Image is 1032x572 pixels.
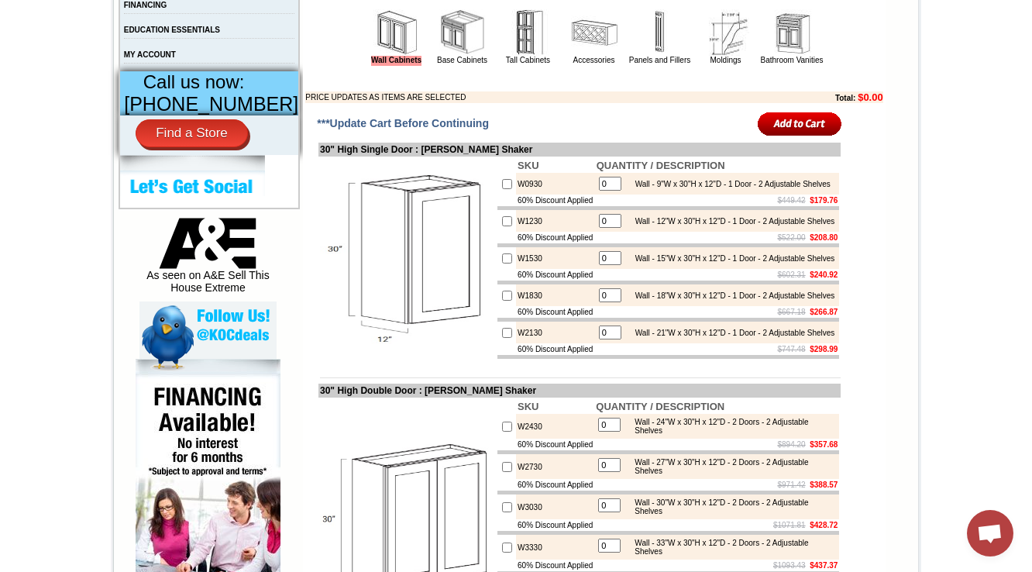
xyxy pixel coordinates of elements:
[597,160,725,171] b: QUANTITY / DESCRIPTION
[810,270,838,279] b: $240.92
[305,91,750,103] td: PRICE UPDATES AS ITEMS ARE SELECTED
[187,43,190,44] img: spacer.gif
[18,2,126,16] a: Price Sheet View in PDF Format
[516,306,595,318] td: 60% Discount Applied
[273,71,313,86] td: Bellmonte Maple
[628,217,835,226] div: Wall - 12"W x 30"H x 12"D - 1 Door - 2 Adjustable Shelves
[769,9,815,56] img: Bathroom Vanities
[835,94,855,102] b: Total:
[778,345,806,353] s: $747.48
[573,56,615,64] a: Accessories
[516,210,595,232] td: W1230
[124,93,298,115] span: [PHONE_NUMBER]
[810,345,838,353] b: $298.99
[229,43,232,44] img: spacer.gif
[124,1,167,9] a: FINANCING
[18,6,126,15] b: Price Sheet View in PDF Format
[271,43,273,44] img: spacer.gif
[516,439,594,450] td: 60% Discount Applied
[703,9,749,56] img: Moldings
[628,329,835,337] div: Wall - 21"W x 30"H x 12"D - 1 Door - 2 Adjustable Shelves
[778,196,806,205] s: $449.42
[516,479,594,491] td: 60% Discount Applied
[627,539,835,556] div: Wall - 33"W x 30"H x 12"D - 2 Doors - 2 Adjustable Shelves
[637,9,683,56] img: Panels and Fillers
[516,173,595,195] td: W0930
[773,521,806,529] s: $1071.81
[516,269,595,281] td: 60% Discount Applied
[778,440,806,449] s: $894.20
[318,384,841,398] td: 30" High Double Door : [PERSON_NAME] Shaker
[516,232,595,243] td: 60% Discount Applied
[91,71,139,88] td: [PERSON_NAME] Yellow Walnut
[810,440,838,449] b: $357.68
[50,71,89,86] td: Alabaster Shaker
[516,247,595,269] td: W1530
[628,180,831,188] div: Wall - 9"W x 30"H x 12"D - 1 Door - 2 Adjustable Shelves
[124,26,220,34] a: EDUCATION ESSENTIALS
[516,343,595,355] td: 60% Discount Applied
[778,308,806,316] s: $667.18
[190,71,229,86] td: Baycreek Gray
[317,117,489,129] span: ***Update Cart Before Continuing
[136,119,248,147] a: Find a Store
[810,196,838,205] b: $179.76
[518,401,538,412] b: SKU
[516,560,594,571] td: 60% Discount Applied
[778,233,806,242] s: $522.00
[516,284,595,306] td: W1830
[47,43,50,44] img: spacer.gif
[505,9,552,56] img: Tall Cabinets
[516,494,594,519] td: W3030
[371,56,421,66] a: Wall Cabinets
[143,71,245,92] span: Call us now:
[758,111,842,136] input: Add to Cart
[518,160,538,171] b: SKU
[858,91,883,103] b: $0.00
[596,401,724,412] b: QUANTITY / DESCRIPTION
[571,9,617,56] img: Accessories
[373,9,420,56] img: Wall Cabinets
[628,291,835,300] div: Wall - 18"W x 30"H x 12"D - 1 Door - 2 Adjustable Shelves
[761,56,824,64] a: Bathroom Vanities
[810,233,838,242] b: $208.80
[627,458,835,475] div: Wall - 27"W x 30"H x 12"D - 2 Doors - 2 Adjustable Shelves
[710,56,741,64] a: Moldings
[627,418,835,435] div: Wall - 24"W x 30"H x 12"D - 2 Doors - 2 Adjustable Shelves
[810,521,838,529] b: $428.72
[506,56,550,64] a: Tall Cabinets
[2,4,15,16] img: pdf.png
[627,498,835,515] div: Wall - 30"W x 30"H x 12"D - 2 Doors - 2 Adjustable Shelves
[516,322,595,343] td: W2130
[629,56,690,64] a: Panels and Fillers
[810,561,838,570] b: $437.37
[232,71,271,88] td: Beachwood Oak Shaker
[138,43,140,44] img: spacer.gif
[124,50,176,59] a: MY ACCOUNT
[628,254,835,263] div: Wall - 15"W x 30"H x 12"D - 1 Door - 2 Adjustable Shelves
[810,308,838,316] b: $266.87
[320,171,494,346] img: 30'' High Single Door
[516,535,594,560] td: W3330
[318,143,841,157] td: 30" High Single Door : [PERSON_NAME] Shaker
[439,9,486,56] img: Base Cabinets
[139,218,277,302] div: As seen on A&E Sell This House Extreme
[516,454,594,479] td: W2730
[437,56,487,64] a: Base Cabinets
[810,481,838,489] b: $388.57
[778,270,806,279] s: $602.31
[778,481,806,489] s: $971.42
[140,71,187,88] td: [PERSON_NAME] White Shaker
[773,561,806,570] s: $1093.43
[516,519,594,531] td: 60% Discount Applied
[516,414,594,439] td: W2430
[516,195,595,206] td: 60% Discount Applied
[967,510,1013,556] div: Open chat
[89,43,91,44] img: spacer.gif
